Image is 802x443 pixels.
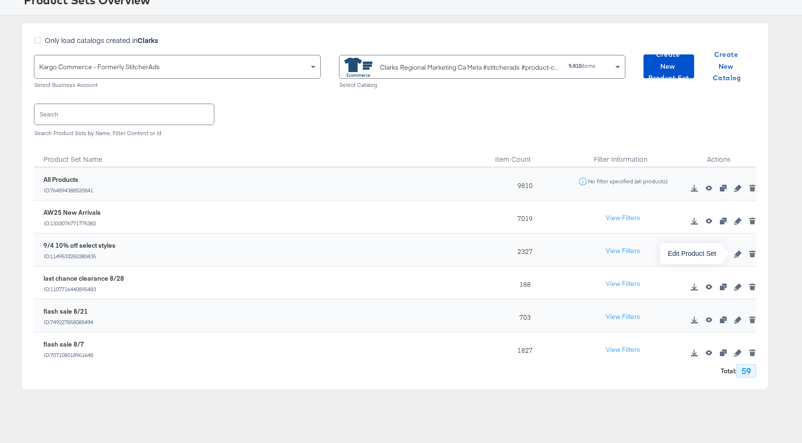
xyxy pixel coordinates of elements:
[568,63,596,69] div: items
[34,104,214,125] input: Search product sets
[485,299,561,332] div: 703
[43,286,124,293] div: ID: 1107716440895483
[485,168,561,200] div: 9810
[45,35,158,45] span: Only load catalogs created in
[43,220,101,227] div: ID: 1333076771775382
[39,63,160,71] span: Kargo Commerce - Formerly StitcherAds
[43,187,94,194] div: ID: 764894388520841
[339,82,626,88] div: Select Catalog
[485,332,561,365] div: 1827
[43,241,116,250] div: 9/4 10% off select styles
[43,340,94,349] div: flash sale 8/7
[702,54,752,78] button: Create New Catalog
[34,82,321,88] div: Select Business Account
[43,307,94,316] div: flash sale 8/21
[43,175,94,184] div: All Products
[485,144,561,168] div: Toggle SortBy
[644,54,694,78] button: Create New Product Set
[485,266,561,299] div: 188
[485,200,561,233] div: 7019
[560,144,681,168] div: Filter Information
[34,144,485,168] div: Toggle SortBy
[599,308,647,326] button: View Filters
[43,253,116,260] div: ID: 1149533250380435
[647,49,690,84] span: Create New Product Set
[485,233,561,266] div: 2327
[43,208,101,217] div: AW25 New Arrivals
[599,243,647,260] button: View Filters
[721,367,736,376] strong: Total :
[736,364,756,378] div: 59
[34,130,756,137] div: Search Product Sets by Name, Filter Content or Id
[588,178,668,185] div: No filter specified (all products)
[599,275,647,293] button: View Filters
[137,35,158,45] strong: Clarks
[380,63,561,73] div: Clarks Regional Marketing Ca Meta #stitcherads #product-catalog #keep
[681,144,756,168] div: Actions
[599,210,647,227] button: View Filters
[43,274,124,283] div: last chance clearance 8/28
[706,49,749,84] span: Create New Catalog
[43,352,94,359] div: ID: 707108018961648
[569,62,581,69] strong: 9,810
[599,341,647,359] button: View Filters
[43,319,94,326] div: ID: 749227858085494
[34,144,485,168] div: Product Set Name
[485,144,561,168] div: Item Count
